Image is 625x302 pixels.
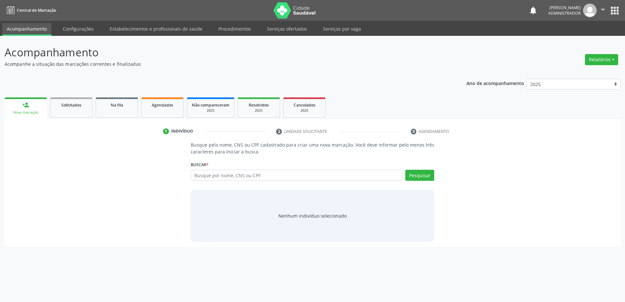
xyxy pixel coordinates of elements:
[22,101,29,108] div: person_add
[599,6,606,13] i: 
[5,61,436,67] p: Acompanhe a situação das marcações correntes e finalizadas
[9,110,42,115] div: Nova marcação
[214,23,256,35] a: Procedimentos
[191,170,403,181] input: Busque por nome, CNS ou CPF
[192,108,229,113] div: 2025
[17,7,56,13] span: Central de Marcação
[191,160,209,170] label: Buscar
[191,141,435,155] p: Busque pelo nome, CNS ou CPF cadastrado para criar uma nova marcação. Você deve informar pelo men...
[548,10,581,16] span: Administrador
[294,102,315,108] span: Cancelados
[249,102,269,108] span: Resolvidos
[585,54,618,65] button: Relatórios
[61,102,81,108] span: Solicitados
[5,5,56,16] a: Central de Marcação
[111,102,123,108] span: Na fila
[583,4,597,17] img: img
[405,170,434,181] button: Pesquisar
[105,23,207,35] a: Estabelecimentos e profissionais de saúde
[5,44,436,61] p: Acompanhamento
[243,108,275,113] div: 2025
[2,23,51,36] a: Acompanhamento
[609,5,620,16] button: apps
[466,79,524,87] p: Ano de acompanhamento
[288,108,321,113] div: 2025
[58,23,98,35] a: Configurações
[192,102,229,108] span: Não compareceram
[597,4,609,17] button: 
[548,5,581,10] div: [PERSON_NAME]
[262,23,312,35] a: Serviços ofertados
[278,212,347,219] div: Nenhum indivíduo selecionado
[529,6,538,15] button: notifications
[318,23,366,35] a: Serviços por vaga
[152,102,173,108] span: Agendados
[163,128,169,134] div: 1
[171,128,193,134] div: Indivíduo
